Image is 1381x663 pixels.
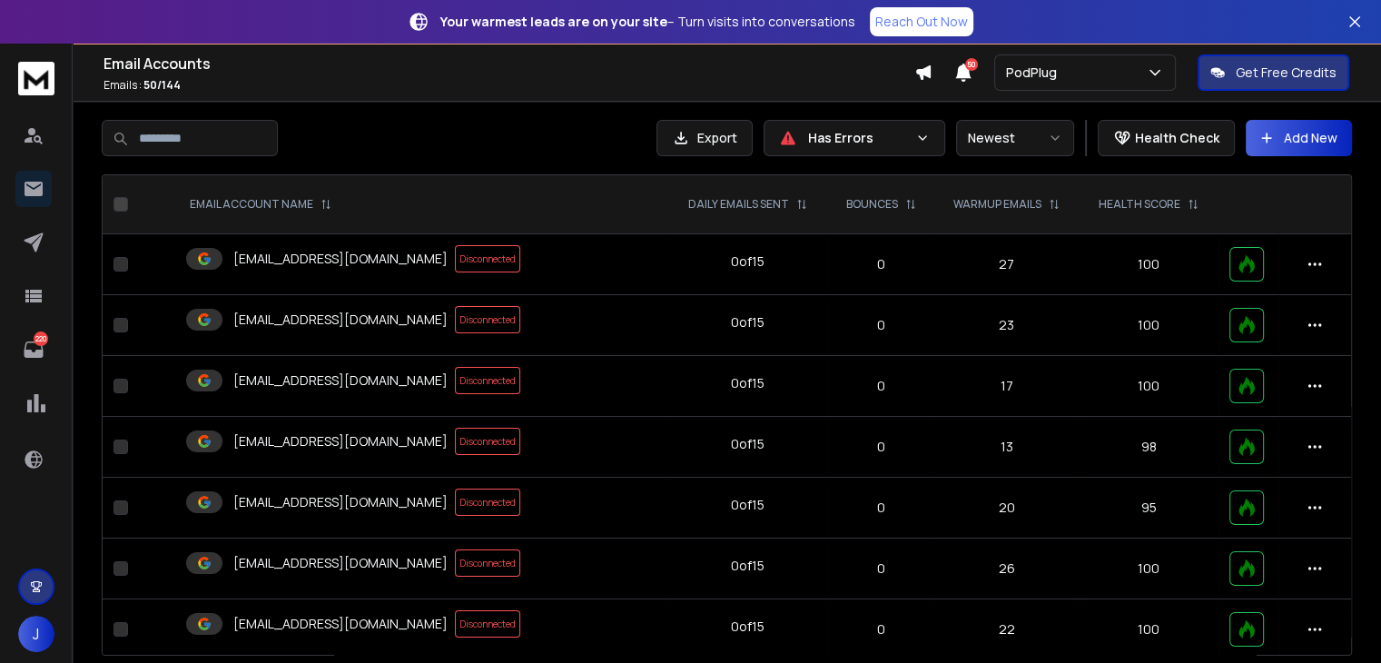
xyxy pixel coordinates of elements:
span: 50 / 144 [143,77,181,93]
p: [EMAIL_ADDRESS][DOMAIN_NAME] [233,554,448,572]
p: [EMAIL_ADDRESS][DOMAIN_NAME] [233,493,448,511]
td: 95 [1080,478,1218,539]
p: [EMAIL_ADDRESS][DOMAIN_NAME] [233,371,448,390]
span: Disconnected [455,306,520,333]
p: DAILY EMAILS SENT [688,197,789,212]
span: Disconnected [455,549,520,577]
button: Newest [956,120,1074,156]
p: Get Free Credits [1236,64,1337,82]
p: Has Errors [808,129,908,147]
span: Disconnected [455,428,520,455]
button: J [18,616,54,652]
p: 0 [838,499,922,517]
td: 20 [934,478,1080,539]
p: [EMAIL_ADDRESS][DOMAIN_NAME] [233,250,448,268]
p: Reach Out Now [875,13,968,31]
button: Add New [1246,120,1352,156]
img: logo [18,62,54,95]
span: Disconnected [455,489,520,516]
div: 0 of 15 [731,496,764,514]
td: 22 [934,599,1080,660]
p: – Turn visits into conversations [440,13,855,31]
td: 13 [934,417,1080,478]
p: 0 [838,316,922,334]
p: 0 [838,377,922,395]
p: [EMAIL_ADDRESS][DOMAIN_NAME] [233,311,448,329]
td: 26 [934,539,1080,599]
p: 0 [838,255,922,273]
p: WARMUP EMAILS [953,197,1041,212]
td: 23 [934,295,1080,356]
div: 0 of 15 [731,374,764,392]
p: [EMAIL_ADDRESS][DOMAIN_NAME] [233,615,448,633]
div: 0 of 15 [731,618,764,636]
span: Disconnected [455,610,520,638]
p: Emails : [104,78,914,93]
p: 0 [838,559,922,578]
td: 100 [1080,356,1218,417]
p: 220 [34,331,48,346]
p: [EMAIL_ADDRESS][DOMAIN_NAME] [233,432,448,450]
td: 100 [1080,539,1218,599]
td: 100 [1080,295,1218,356]
p: BOUNCES [846,197,898,212]
span: Disconnected [455,367,520,394]
td: 100 [1080,599,1218,660]
h1: Email Accounts [104,53,914,74]
strong: Your warmest leads are on your site [440,13,667,30]
td: 27 [934,234,1080,295]
td: 17 [934,356,1080,417]
p: PodPlug [1006,64,1064,82]
a: 220 [15,331,52,368]
button: Health Check [1098,120,1235,156]
div: EMAIL ACCOUNT NAME [190,197,331,212]
p: 0 [838,438,922,456]
td: 100 [1080,234,1218,295]
td: 98 [1080,417,1218,478]
p: Health Check [1135,129,1219,147]
div: 0 of 15 [731,313,764,331]
p: 0 [838,620,922,638]
span: 50 [965,58,978,71]
span: Disconnected [455,245,520,272]
div: 0 of 15 [731,435,764,453]
div: 0 of 15 [731,252,764,271]
p: HEALTH SCORE [1099,197,1180,212]
button: Get Free Credits [1198,54,1349,91]
a: Reach Out Now [870,7,973,36]
div: 0 of 15 [731,557,764,575]
button: Export [656,120,753,156]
